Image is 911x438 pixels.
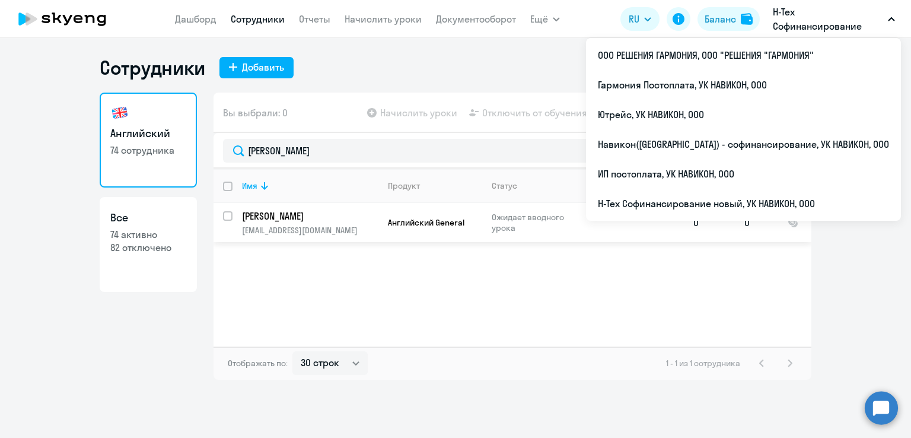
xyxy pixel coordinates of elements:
[110,103,129,122] img: english
[388,217,464,228] span: Английский General
[242,210,378,223] a: [PERSON_NAME]
[228,358,288,369] span: Отображать по:
[773,5,883,33] p: Н-Тех Софинансирование новый, УК НАВИКОН, ООО
[345,13,422,25] a: Начислить уроки
[110,241,186,254] p: 82 отключено
[242,210,376,223] p: [PERSON_NAME]
[242,60,284,74] div: Добавить
[492,180,573,191] div: Статус
[697,7,760,31] button: Балансbalance
[586,38,901,221] ul: Ещё
[100,197,197,292] a: Все74 активно82 отключено
[388,180,420,191] div: Продукт
[175,13,216,25] a: Дашборд
[583,180,683,191] div: Текущий уровень
[100,93,197,188] a: Английский74 сотрудника
[242,180,257,191] div: Имя
[231,13,285,25] a: Сотрудники
[666,358,740,369] span: 1 - 1 из 1 сотрудника
[100,56,205,80] h1: Сотрудники
[242,225,378,236] p: [EMAIL_ADDRESS][DOMAIN_NAME]
[223,106,288,120] span: Вы выбрали: 0
[110,144,186,157] p: 74 сотрудника
[219,57,294,78] button: Добавить
[629,12,639,26] span: RU
[684,203,735,242] td: 0
[620,7,660,31] button: RU
[492,212,573,233] p: Ожидает вводного урока
[242,180,378,191] div: Имя
[705,12,736,26] div: Баланс
[299,13,330,25] a: Отчеты
[767,5,901,33] button: Н-Тех Софинансирование новый, УК НАВИКОН, ООО
[492,180,517,191] div: Статус
[530,12,548,26] span: Ещё
[741,13,753,25] img: balance
[110,126,186,141] h3: Английский
[223,139,802,163] input: Поиск по имени, email, продукту или статусу
[530,7,560,31] button: Ещё
[110,210,186,226] h3: Все
[436,13,516,25] a: Документооборот
[735,203,778,242] td: 0
[388,180,482,191] div: Продукт
[110,228,186,241] p: 74 активно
